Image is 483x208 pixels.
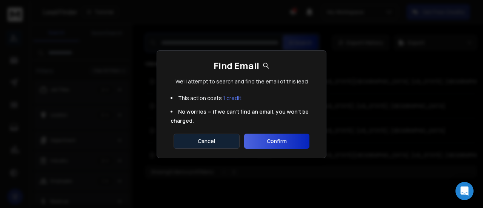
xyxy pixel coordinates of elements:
li: No worries — if we can't find an email, you won't be charged. [166,105,317,128]
p: We'll attempt to search and find the email of this lead [175,78,308,85]
button: Confirm [244,134,309,149]
li: This action costs . [166,91,317,105]
h1: Find Email [214,60,270,72]
div: Open Intercom Messenger [455,182,474,200]
button: Cancel [174,134,240,149]
span: 1 credit [223,94,241,102]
